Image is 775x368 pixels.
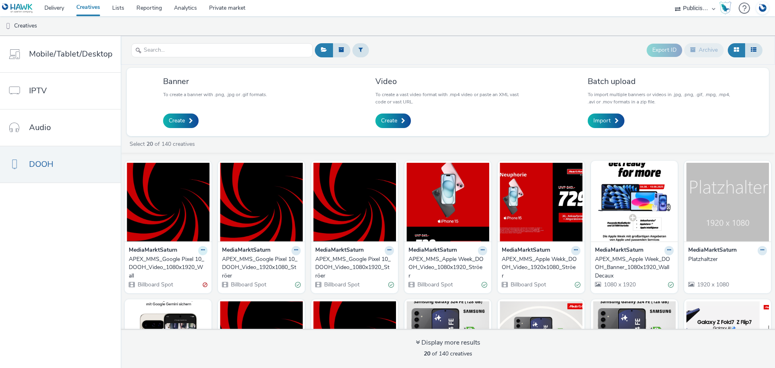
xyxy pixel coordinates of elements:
[147,140,153,148] strong: 20
[323,281,360,288] span: Billboard Spot
[315,255,394,280] a: APEX_MMS_Google Pixel 10_DOOH_Video_1080x1920_Ströer
[688,255,767,263] a: Platzhaltzer
[588,91,733,105] p: To import multiple banners or videos in .jpg, .png, .gif, .mpg, .mp4, .avi or .mov formats in a z...
[424,350,472,357] span: of 140 creatives
[375,91,520,105] p: To create a vast video format with .mp4 video or paste an XML vast code or vast URL.
[728,43,745,57] button: Grid
[375,114,411,128] a: Create
[137,281,173,288] span: Billboard Spot
[502,246,550,255] strong: MediaMarktSaturn
[595,255,670,280] div: APEX_MMS_Apple Week_DOOH_Banner_1080x1920_WallDecaux
[502,255,577,280] div: APEX_MMS_Apple Wekk_DOOH_Video_1920x1080_Ströer
[482,281,487,289] div: Valid
[220,163,303,242] img: APEX_MMS_Google Pixel 10_DOOH_Video_1920x1080_Ströer visual
[424,350,430,357] strong: 20
[575,281,580,289] div: Valid
[29,122,51,133] span: Audio
[719,2,731,15] img: Hawk Academy
[502,255,580,280] a: APEX_MMS_Apple Wekk_DOOH_Video_1920x1080_Ströer
[688,255,764,263] div: Platzhaltzer
[381,117,397,125] span: Create
[688,246,737,255] strong: MediaMarktSaturn
[127,163,209,242] img: APEX_MMS_Google Pixel 10_DOOH_Video_1080x1920_Wall visual
[131,43,313,57] input: Search...
[163,91,267,98] p: To create a banner with .png, .jpg or .gif formats.
[230,281,266,288] span: Billboard Spot
[375,76,520,87] h3: Video
[593,163,676,242] img: APEX_MMS_Apple Week_DOOH_Banner_1080x1920_WallDecaux visual
[408,246,457,255] strong: MediaMarktSaturn
[647,44,682,57] button: Export ID
[163,76,267,87] h3: Banner
[203,281,207,289] div: Invalid
[313,163,396,242] img: APEX_MMS_Google Pixel 10_DOOH_Video_1080x1920_Ströer visual
[406,163,489,242] img: APEX_MMS_Apple Week_DOOH_Video_1080x1920_Ströer visual
[295,281,301,289] div: Valid
[129,255,207,280] a: APEX_MMS_Google Pixel 10_DOOH_Video_1080x1920_Wall
[129,255,204,280] div: APEX_MMS_Google Pixel 10_DOOH_Video_1080x1920_Wall
[2,3,33,13] img: undefined Logo
[388,281,394,289] div: Valid
[29,158,53,170] span: DOOH
[408,255,484,280] div: APEX_MMS_Apple Week_DOOH_Video_1080x1920_Ströer
[4,22,12,30] img: dooh
[315,255,391,280] div: APEX_MMS_Google Pixel 10_DOOH_Video_1080x1920_Ströer
[222,246,270,255] strong: MediaMarktSaturn
[315,246,364,255] strong: MediaMarktSaturn
[595,255,674,280] a: APEX_MMS_Apple Week_DOOH_Banner_1080x1920_WallDecaux
[719,2,735,15] a: Hawk Academy
[416,338,480,347] div: Display more results
[129,246,177,255] strong: MediaMarktSaturn
[595,246,643,255] strong: MediaMarktSaturn
[222,255,301,280] a: APEX_MMS_Google Pixel 10_DOOH_Video_1920x1080_Ströer
[29,48,113,60] span: Mobile/Tablet/Desktop
[745,43,762,57] button: Table
[756,2,769,15] img: Account DE
[593,117,611,125] span: Import
[588,76,733,87] h3: Batch upload
[129,140,198,148] a: Select of 140 creatives
[417,281,453,288] span: Billboard Spot
[603,281,636,288] span: 1080 x 1920
[29,85,47,97] span: IPTV
[684,43,724,57] button: Archive
[163,114,199,128] a: Create
[588,114,624,128] a: Import
[686,163,769,242] img: Platzhaltzer visual
[696,281,729,288] span: 1920 x 1080
[408,255,487,280] a: APEX_MMS_Apple Week_DOOH_Video_1080x1920_Ströer
[222,255,297,280] div: APEX_MMS_Google Pixel 10_DOOH_Video_1920x1080_Ströer
[510,281,546,288] span: Billboard Spot
[668,281,674,289] div: Valid
[500,163,582,242] img: APEX_MMS_Apple Wekk_DOOH_Video_1920x1080_Ströer visual
[169,117,185,125] span: Create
